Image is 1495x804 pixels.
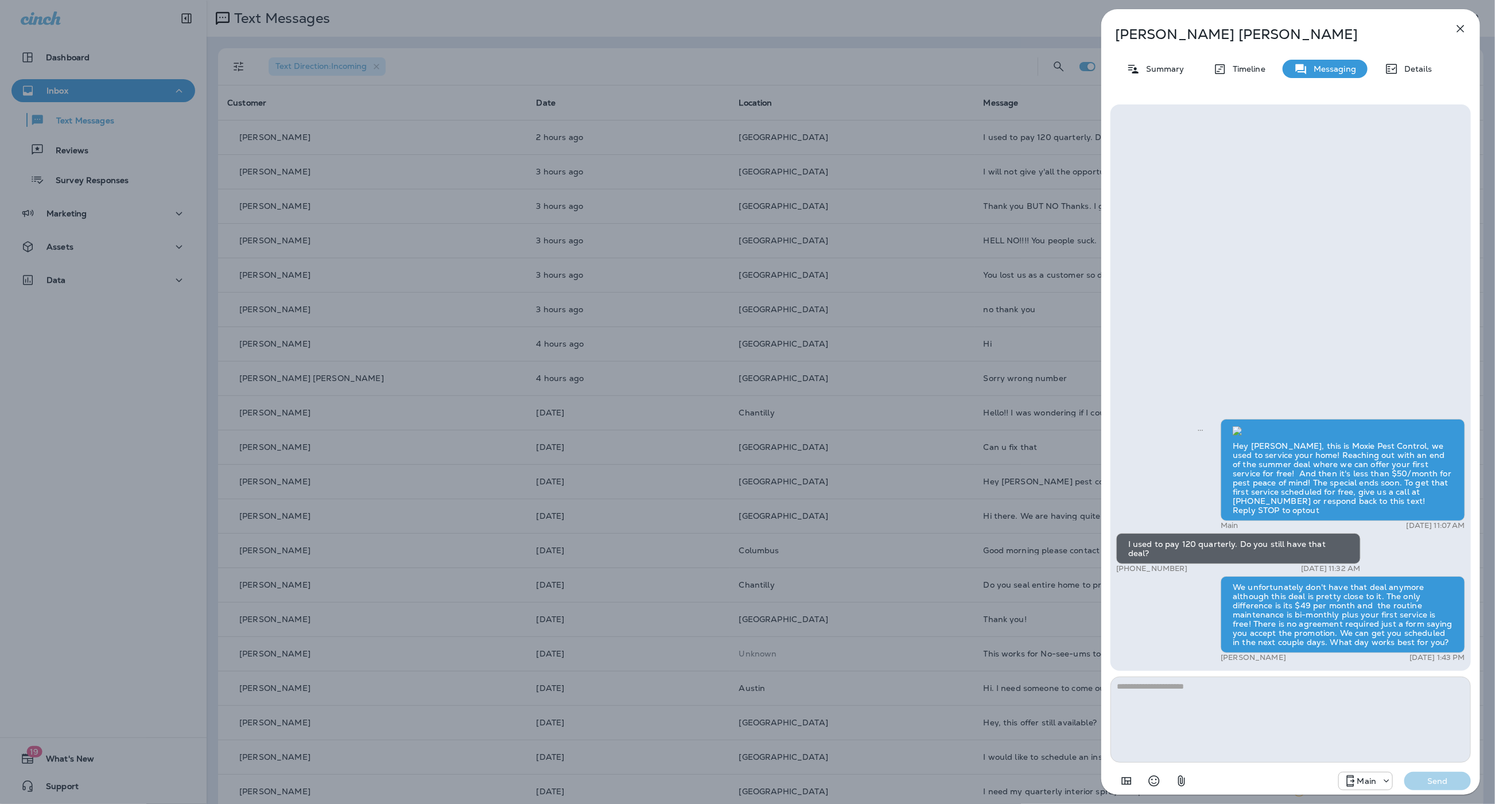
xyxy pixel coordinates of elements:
[1116,533,1361,564] div: I used to pay 120 quarterly. Do you still have that deal?
[1143,770,1166,793] button: Select an emoji
[1115,26,1428,42] p: [PERSON_NAME] [PERSON_NAME]
[1140,64,1185,73] p: Summary
[1357,776,1377,786] p: Main
[1339,774,1393,788] div: +1 (817) 482-3792
[1221,521,1238,530] p: Main
[1198,424,1203,434] span: Sent
[1409,653,1465,662] p: [DATE] 1:43 PM
[1221,419,1465,521] div: Hey [PERSON_NAME], this is Moxie Pest Control, we used to service your home! Reaching out with an...
[1116,564,1188,573] p: [PHONE_NUMBER]
[1233,426,1242,436] img: twilio-download
[1115,770,1138,793] button: Add in a premade template
[1221,653,1286,662] p: [PERSON_NAME]
[1221,576,1465,653] div: We unfortunately don't have that deal anymore although this deal is pretty close to it. The only ...
[1227,64,1265,73] p: Timeline
[1399,64,1432,73] p: Details
[1308,64,1356,73] p: Messaging
[1407,521,1465,530] p: [DATE] 11:07 AM
[1301,564,1360,573] p: [DATE] 11:32 AM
